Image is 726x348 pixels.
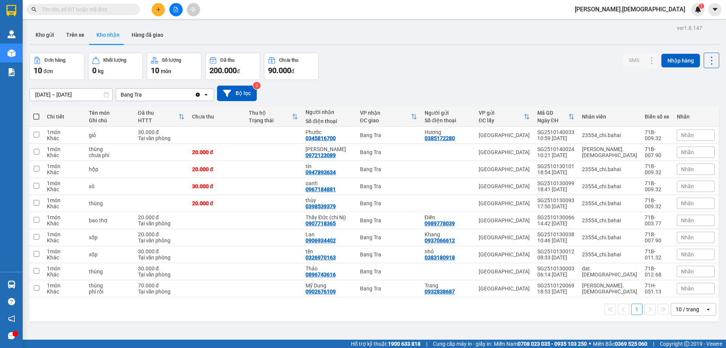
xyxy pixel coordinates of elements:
div: Tại văn phòng [138,254,185,261]
sup: 3 [253,82,261,89]
button: SMS [623,53,645,67]
div: nhỏ [425,248,471,254]
div: 20.000 đ [192,149,241,155]
img: warehouse-icon [8,30,16,38]
input: Select a date range. [30,89,112,101]
div: thùng [89,282,130,289]
div: tẽn [306,248,352,254]
div: Chi tiết [47,114,81,120]
div: 71B-003.77 [645,214,669,226]
div: Thu hộ [249,110,292,116]
svg: Clear value [195,92,201,98]
div: 23554_chi.bahai [582,132,637,138]
input: Tìm tên, số ĐT hoặc mã đơn [42,5,131,14]
div: 0896743616 [306,272,336,278]
div: 23554_chi.bahai [582,166,637,172]
div: Tại văn phòng [138,272,185,278]
div: chưa phí [89,152,130,158]
div: 23554_chi.bahai [582,183,637,189]
th: Toggle SortBy [356,107,421,127]
div: Số điện thoại [306,118,352,124]
div: 1 món [47,248,81,254]
div: 71B-009.32 [645,163,669,175]
div: [GEOGRAPHIC_DATA] [479,200,530,206]
div: Khác [47,220,81,226]
sup: 1 [699,3,704,9]
span: Nhãn [681,200,694,206]
span: copyright [684,341,689,346]
strong: 1900 633 818 [388,341,420,347]
div: Nhân viên [582,114,637,120]
span: Nhãn [681,234,694,240]
span: món [161,68,171,74]
span: Cung cấp máy in - giấy in: [433,340,492,348]
span: 1 [700,3,703,9]
div: 1 món [47,265,81,272]
svg: open [705,306,711,312]
div: 30.000 đ [138,265,185,272]
div: Khác [47,169,81,175]
div: Tại văn phòng [138,135,185,141]
span: search [31,7,37,12]
div: 10:59 [DATE] [537,135,574,141]
div: xô [89,183,130,189]
div: SG2510120069 [537,282,574,289]
div: 71B-012.68 [645,265,669,278]
div: [GEOGRAPHIC_DATA] [479,149,530,155]
div: 0383180918 [425,254,455,261]
span: file-add [173,7,178,12]
th: Toggle SortBy [245,107,302,127]
span: aim [191,7,196,12]
div: 14:42 [DATE] [537,220,574,226]
div: Bang Tra [360,183,417,189]
div: Bang Tra [360,286,417,292]
div: Bang Tra [360,268,417,275]
div: 1 món [47,163,81,169]
div: Ngày ĐH [537,117,568,123]
div: [GEOGRAPHIC_DATA] [479,286,530,292]
div: hộp [89,166,130,172]
div: Khác [47,135,81,141]
div: 1 món [47,146,81,152]
div: Khác [47,254,81,261]
div: oanh [306,180,352,186]
div: 0902676109 [306,289,336,295]
button: 1 [631,304,642,315]
div: 71B-011.32 [645,248,669,261]
div: thùng [89,200,130,206]
div: SG2510130066 [537,214,574,220]
div: thùng [89,146,130,152]
span: [PERSON_NAME].[DEMOGRAPHIC_DATA] [569,5,691,14]
div: Bang Tra [360,166,417,172]
div: 0345816700 [306,135,336,141]
button: caret-down [708,3,721,16]
div: [GEOGRAPHIC_DATA] [479,132,530,138]
span: Hỗ trợ kỹ thuật: [351,340,420,348]
div: Người nhận [306,109,352,115]
span: Miền Nam [494,340,587,348]
div: SG2510130093 [537,197,574,203]
button: Khối lượng0kg [88,53,143,80]
div: 20.000 đ [138,231,185,237]
div: 20.000 đ [138,214,185,220]
div: SG2510130003 [537,265,574,272]
button: plus [152,3,165,16]
button: Hàng đã giao [126,26,169,44]
svg: open [203,92,209,98]
div: vann.bahai [582,282,637,295]
div: 0937066612 [425,237,455,243]
div: Chưa thu [192,114,241,120]
span: 200.000 [209,66,237,75]
div: 71B-009.32 [645,197,669,209]
div: xốp [89,234,130,240]
div: Phước [306,129,352,135]
div: ĐC giao [360,117,411,123]
div: Lan [306,231,352,237]
button: Đã thu200.000đ [205,53,260,80]
span: 10 [151,66,159,75]
div: Số điện thoại [425,117,471,123]
div: 30.000 đ [138,248,185,254]
div: giỏ [89,132,130,138]
div: Đơn hàng [45,58,65,63]
div: SG2510140024 [537,146,574,152]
